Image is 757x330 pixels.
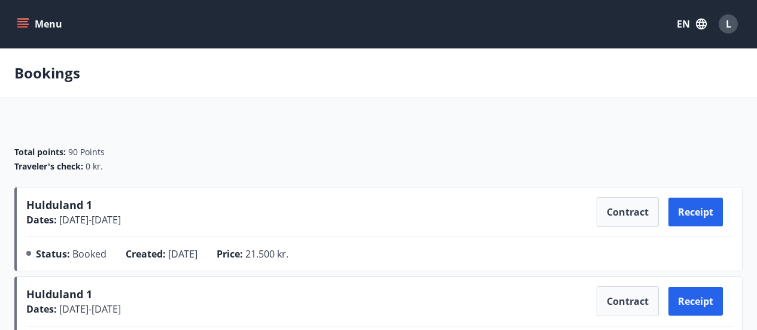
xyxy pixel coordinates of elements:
span: Booked [72,247,107,261]
span: Total points : [14,146,66,158]
span: [DATE] - [DATE] [57,302,121,316]
button: EN [672,13,712,35]
span: 90 Points [68,146,105,158]
span: 21.500 kr. [245,247,288,261]
button: Contract [597,286,659,316]
span: L [726,17,731,31]
button: Receipt [668,198,723,226]
p: Bookings [14,63,80,83]
span: Dates : [26,302,57,316]
span: Price : [217,247,243,261]
span: Dates : [26,213,57,226]
button: L [714,10,743,38]
span: Traveler's check : [14,161,83,172]
button: Receipt [668,287,723,316]
span: Status : [36,247,70,261]
button: menu [14,13,67,35]
span: Hulduland 1 [26,287,92,301]
span: [DATE] [168,247,197,261]
span: Hulduland 1 [26,198,92,212]
span: Created : [126,247,166,261]
button: Contract [597,197,659,227]
span: [DATE] - [DATE] [57,213,121,226]
span: 0 kr. [86,161,103,172]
